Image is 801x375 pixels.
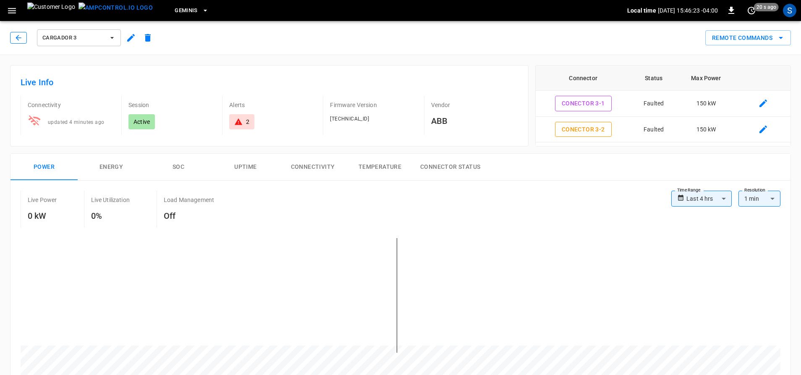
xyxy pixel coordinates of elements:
[21,76,518,89] h6: Live Info
[555,122,612,137] button: Conector 3-2
[686,191,732,207] div: Last 4 hrs
[745,4,758,17] button: set refresh interval
[79,3,153,13] img: ampcontrol.io logo
[658,6,718,15] p: [DATE] 15:46:23 -04:00
[133,118,150,126] p: Active
[536,66,791,194] table: connector table
[42,33,105,43] span: Cargador 3
[677,117,736,143] td: 150 kW
[330,116,369,122] span: [TECHNICAL_ID]
[744,187,765,194] label: Resolution
[431,114,518,128] h6: ABB
[128,101,215,109] p: Session
[677,187,701,194] label: Time Range
[631,66,677,91] th: Status
[677,91,736,117] td: 150 kW
[229,101,316,109] p: Alerts
[754,3,779,11] span: 20 s ago
[555,96,612,111] button: Conector 3-1
[171,3,212,19] button: Geminis
[48,119,104,125] span: updated 4 minutes ago
[28,101,115,109] p: Connectivity
[705,30,791,46] button: Remote Commands
[631,142,677,168] td: Faulted
[346,154,414,181] button: Temperature
[631,117,677,143] td: Faulted
[91,209,130,223] h6: 0%
[27,3,75,18] img: Customer Logo
[78,154,145,181] button: Energy
[246,118,249,126] div: 2
[330,101,417,109] p: Firmware Version
[164,196,214,204] p: Load Management
[145,154,212,181] button: SOC
[536,66,631,91] th: Connector
[414,154,487,181] button: Connector Status
[279,154,346,181] button: Connectivity
[212,154,279,181] button: Uptime
[28,196,57,204] p: Live Power
[738,191,780,207] div: 1 min
[705,30,791,46] div: remote commands options
[627,6,656,15] p: Local time
[631,91,677,117] td: Faulted
[677,66,736,91] th: Max Power
[10,154,78,181] button: Power
[431,101,518,109] p: Vendor
[91,196,130,204] p: Live Utilization
[783,4,796,17] div: profile-icon
[164,209,214,223] h6: Off
[677,142,736,168] td: 150 kW
[37,29,121,46] button: Cargador 3
[175,6,198,16] span: Geminis
[28,209,57,223] h6: 0 kW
